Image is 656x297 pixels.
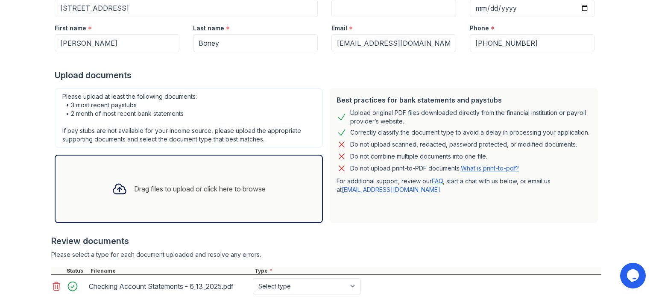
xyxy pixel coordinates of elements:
iframe: chat widget [620,263,647,288]
div: Drag files to upload or click here to browse [134,184,266,194]
div: Upload original PDF files downloaded directly from the financial institution or payroll provider’... [350,109,591,126]
div: Review documents [51,235,601,247]
label: Email [331,24,347,32]
div: Correctly classify the document type to avoid a delay in processing your application. [350,127,589,138]
label: Last name [193,24,224,32]
div: Type [253,268,601,274]
label: Phone [470,24,489,32]
div: Upload documents [55,69,601,81]
div: Please select a type for each document uploaded and resolve any errors. [51,250,601,259]
div: Do not upload scanned, redacted, password protected, or modified documents. [350,139,577,150]
p: Do not upload print-to-PDF documents. [350,164,519,173]
a: What is print-to-pdf? [461,165,519,172]
div: Please upload at least the following documents: • 3 most recent paystubs • 2 month of most recent... [55,88,323,148]
div: Filename [89,268,253,274]
div: Checking Account Statements - 6_13_2025.pdf [89,279,249,293]
a: FAQ [432,177,443,185]
a: [EMAIL_ADDRESS][DOMAIN_NAME] [342,186,440,193]
label: First name [55,24,86,32]
div: Do not combine multiple documents into one file. [350,151,487,162]
div: Status [65,268,89,274]
p: For additional support, review our , start a chat with us below, or email us at [337,177,591,194]
div: Best practices for bank statements and paystubs [337,95,591,105]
